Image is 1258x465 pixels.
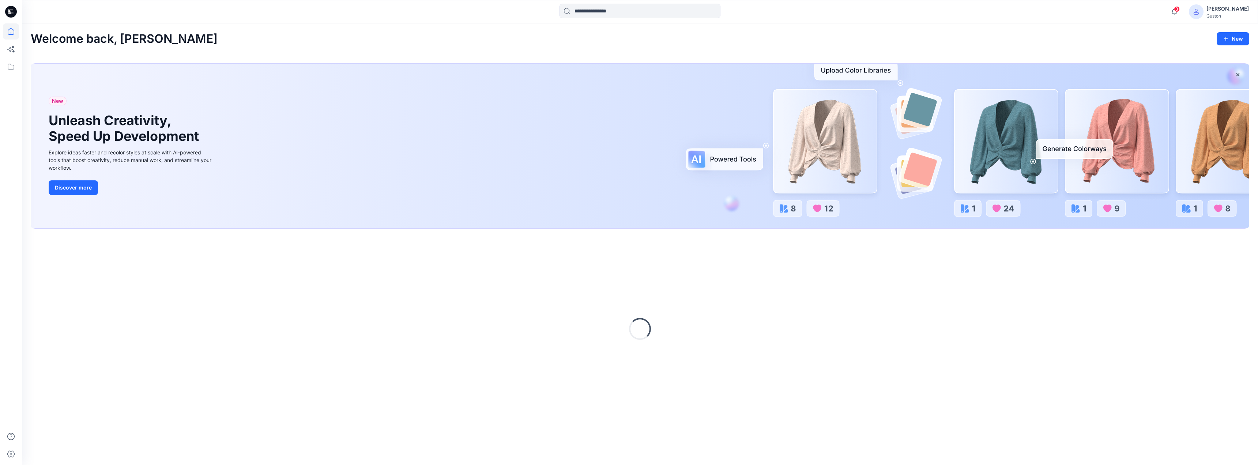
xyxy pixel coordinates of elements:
div: Explore ideas faster and recolor styles at scale with AI-powered tools that boost creativity, red... [49,149,213,172]
button: New [1217,32,1249,45]
span: New [52,97,63,105]
a: Discover more [49,180,213,195]
div: Guston [1206,13,1249,19]
h2: Welcome back, [PERSON_NAME] [31,32,218,46]
div: [PERSON_NAME] [1206,4,1249,13]
button: Discover more [49,180,98,195]
span: 3 [1174,6,1180,12]
svg: avatar [1193,9,1199,15]
h1: Unleash Creativity, Speed Up Development [49,113,202,144]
